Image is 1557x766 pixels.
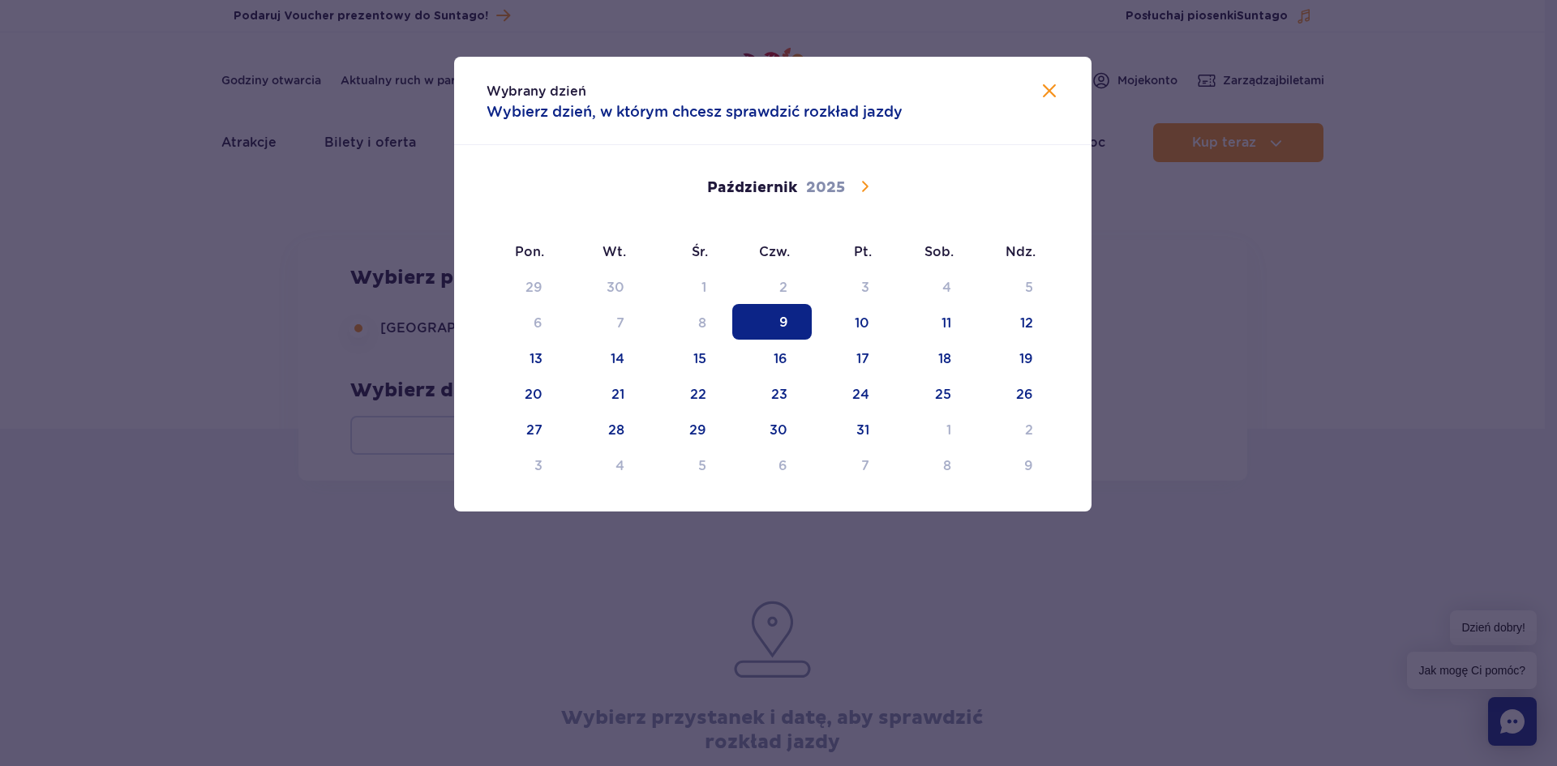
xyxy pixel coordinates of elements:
span: Październik 16, 2025 [732,340,812,375]
span: Wrzesień 30, 2025 [569,268,649,304]
span: Październik 24, 2025 [814,375,894,411]
span: Październik 8, 2025 [651,304,731,340]
span: Październik 30, 2025 [732,411,812,447]
span: Październik 17, 2025 [814,340,894,375]
span: Wybrany dzień [487,83,586,99]
span: Październik 29, 2025 [651,411,731,447]
span: Październik 18, 2025 [896,340,976,375]
span: Październik 26, 2025 [978,375,1057,411]
span: Listopad 9, 2025 [978,447,1057,482]
span: Listopad 1, 2025 [896,411,976,447]
span: Śr. [650,243,731,261]
span: Październik 28, 2025 [569,411,649,447]
span: Październik 4, 2025 [896,268,976,304]
span: Październik 25, 2025 [896,375,976,411]
span: Październik 2, 2025 [732,268,812,304]
span: Październik 20, 2025 [487,375,567,411]
span: Październik 31, 2025 [814,411,894,447]
span: Ndz. [977,243,1059,261]
span: Październik 1, 2025 [651,268,731,304]
span: Pon. [487,243,568,261]
span: Listopad 5, 2025 [651,447,731,482]
span: Październik 19, 2025 [978,340,1057,375]
span: Październik 11, 2025 [896,304,976,340]
span: Listopad 8, 2025 [896,447,976,482]
span: Październik [707,178,797,198]
span: Sob. [895,243,977,261]
span: Październik 14, 2025 [569,340,649,375]
span: Wybierz dzień, w którym chcesz sprawdzić rozkład jazdy [487,101,903,122]
span: Listopad 6, 2025 [732,447,812,482]
span: Październik 12, 2025 [978,304,1057,340]
span: Czw. [731,243,813,261]
span: Październik 10, 2025 [814,304,894,340]
span: Październik 6, 2025 [487,304,567,340]
span: Październik 22, 2025 [651,375,731,411]
span: Październik 13, 2025 [487,340,567,375]
span: Październik 9, 2025 [732,304,812,340]
span: Pt. [813,243,895,261]
span: Październik 3, 2025 [814,268,894,304]
span: Listopad 4, 2025 [569,447,649,482]
span: Październik 7, 2025 [569,304,649,340]
span: Październik 23, 2025 [732,375,812,411]
span: Wrzesień 29, 2025 [487,268,567,304]
span: Wt. [568,243,650,261]
span: Październik 5, 2025 [978,268,1057,304]
span: Październik 15, 2025 [651,340,731,375]
span: Listopad 2, 2025 [978,411,1057,447]
span: Październik 27, 2025 [487,411,567,447]
span: Październik 21, 2025 [569,375,649,411]
span: Listopad 7, 2025 [814,447,894,482]
span: Listopad 3, 2025 [487,447,567,482]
